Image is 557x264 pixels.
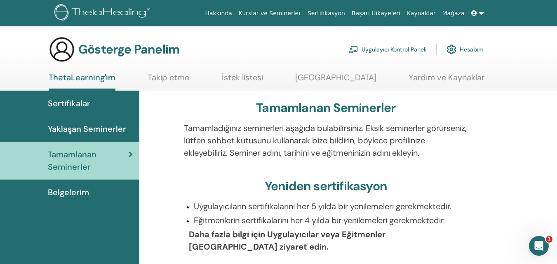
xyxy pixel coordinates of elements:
img: cog.svg [447,42,456,56]
font: Belgelerim [48,187,89,198]
img: chalkboard-teacher.svg [348,46,358,53]
font: Kaynaklar [407,10,436,16]
font: Sertifikalar [48,98,90,109]
a: Kaynaklar [404,6,439,21]
font: ThetaLearning'im [49,72,115,83]
a: İstek listesi [222,72,263,89]
a: Hakkında [202,6,235,21]
font: Tamamlanan Seminerler [256,100,395,116]
font: Yaklaşan Seminerler [48,124,126,134]
font: Uygulayıcıların sertifikalarını her 5 yılda bir yenilemeleri gerekmektedir. [194,201,451,212]
font: Yardım ve Kaynaklar [409,72,484,83]
font: Başarı Hikayeleri [352,10,400,16]
a: [GEOGRAPHIC_DATA] [295,72,376,89]
font: Sertifikasyon [308,10,345,16]
iframe: Intercom canlı sohbet [529,236,549,256]
font: Uygulayıcı Kontrol Paneli [362,46,426,54]
font: Tamamlanan Seminerler [48,149,96,172]
font: Tamamladığınız seminerleri aşağıda bulabilirsiniz. Eksik seminerler görürseniz, lütfen sohbet kut... [184,123,467,158]
a: Kurslar ve Seminerler [235,6,304,21]
font: Yeniden sertifikasyon [265,178,387,194]
a: Başarı Hikayeleri [348,6,404,21]
img: logo.png [54,4,153,23]
a: ThetaLearning'im [49,72,115,91]
a: Yardım ve Kaynaklar [409,72,484,89]
a: Mağaza [439,6,468,21]
font: Daha fazla bilgi için Uygulayıcılar veya Eğitmenler [GEOGRAPHIC_DATA] ziyaret edin. [189,229,385,252]
font: Eğitmenlerin sertifikalarını her 4 yılda bir yenilemeleri gerekmektedir. [194,215,445,226]
a: Takip etme [148,72,189,89]
font: Kurslar ve Seminerler [239,10,301,16]
font: Hakkında [205,10,232,16]
font: İstek listesi [222,72,263,83]
font: Mağaza [442,10,464,16]
font: Hesabım [460,46,484,54]
a: Hesabım [447,40,484,58]
a: Uygulayıcı Kontrol Paneli [348,40,426,58]
font: 1 [548,236,551,242]
font: Takip etme [148,72,189,83]
a: Sertifikasyon [304,6,348,21]
font: [GEOGRAPHIC_DATA] [295,72,376,83]
font: Gösterge Panelim [78,41,179,57]
img: generic-user-icon.jpg [49,36,75,63]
